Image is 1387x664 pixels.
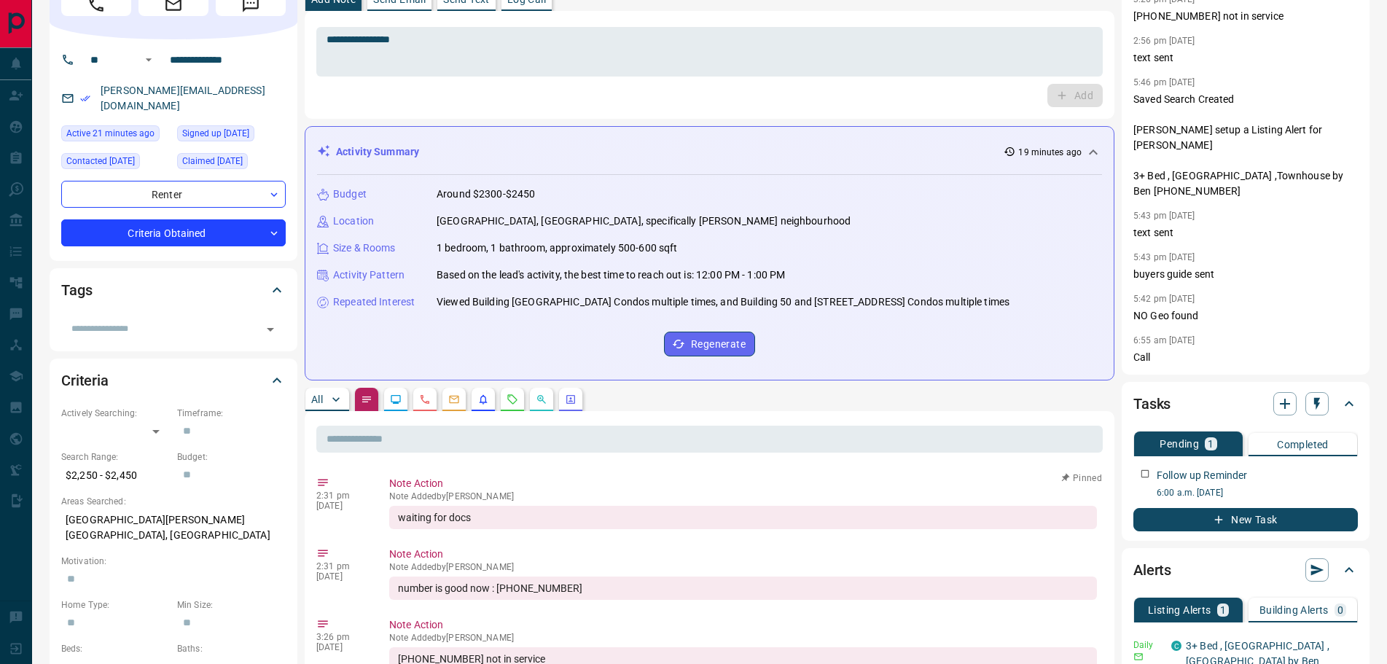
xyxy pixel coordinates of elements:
[437,187,535,202] p: Around $2300-$2450
[1133,508,1358,531] button: New Task
[1208,439,1214,449] p: 1
[333,241,396,256] p: Size & Rooms
[1133,558,1171,582] h2: Alerts
[61,125,170,146] div: Mon Sep 15 2025
[61,273,286,308] div: Tags
[66,154,135,168] span: Contacted [DATE]
[1133,211,1195,221] p: 5:43 pm [DATE]
[316,632,367,642] p: 3:26 pm
[1133,335,1195,345] p: 6:55 am [DATE]
[389,547,1097,562] p: Note Action
[177,450,286,464] p: Budget:
[389,476,1097,491] p: Note Action
[1133,267,1358,282] p: buyers guide sent
[61,598,170,612] p: Home Type:
[448,394,460,405] svg: Emails
[507,394,518,405] svg: Requests
[1133,294,1195,304] p: 5:42 pm [DATE]
[333,187,367,202] p: Budget
[311,394,323,405] p: All
[1259,605,1329,615] p: Building Alerts
[317,138,1102,165] div: Activity Summary19 minutes ago
[1171,641,1181,651] div: condos.ca
[1060,472,1103,485] button: Pinned
[61,369,109,392] h2: Criteria
[61,464,170,488] p: $2,250 - $2,450
[61,508,286,547] p: [GEOGRAPHIC_DATA][PERSON_NAME][GEOGRAPHIC_DATA], [GEOGRAPHIC_DATA]
[437,294,1009,310] p: Viewed Building [GEOGRAPHIC_DATA] Condos multiple times, and Building 50 and [STREET_ADDRESS] Con...
[1157,468,1247,483] p: Follow up Reminder
[1133,552,1358,587] div: Alerts
[1157,486,1358,499] p: 6:00 a.m. [DATE]
[1277,440,1329,450] p: Completed
[1220,605,1226,615] p: 1
[177,407,286,420] p: Timeframe:
[177,642,286,655] p: Baths:
[182,154,243,168] span: Claimed [DATE]
[61,450,170,464] p: Search Range:
[437,241,677,256] p: 1 bedroom, 1 bathroom, approximately 500-600 sqft
[177,598,286,612] p: Min Size:
[1133,392,1171,415] h2: Tasks
[61,642,170,655] p: Beds:
[61,181,286,208] div: Renter
[61,363,286,398] div: Criteria
[101,85,265,112] a: [PERSON_NAME][EMAIL_ADDRESS][DOMAIN_NAME]
[437,214,851,229] p: [GEOGRAPHIC_DATA], [GEOGRAPHIC_DATA], specifically [PERSON_NAME] neighbourhood
[1133,50,1358,66] p: text sent
[1160,439,1199,449] p: Pending
[333,294,415,310] p: Repeated Interest
[389,491,1097,501] p: Note Added by [PERSON_NAME]
[333,214,374,229] p: Location
[1133,77,1195,87] p: 5:46 pm [DATE]
[1133,652,1144,662] svg: Email
[316,642,367,652] p: [DATE]
[177,125,286,146] div: Mon Jul 14 2025
[1337,605,1343,615] p: 0
[1133,9,1358,24] p: [PHONE_NUMBER] not in service
[1133,350,1358,365] p: Call
[1133,252,1195,262] p: 5:43 pm [DATE]
[61,219,286,246] div: Criteria Obtained
[316,501,367,511] p: [DATE]
[419,394,431,405] svg: Calls
[1133,36,1195,46] p: 2:56 pm [DATE]
[361,394,372,405] svg: Notes
[1018,146,1082,159] p: 19 minutes ago
[536,394,547,405] svg: Opportunities
[1133,308,1358,324] p: NO Geo found
[1133,386,1358,421] div: Tasks
[316,571,367,582] p: [DATE]
[389,633,1097,643] p: Note Added by [PERSON_NAME]
[1133,92,1358,199] p: Saved Search Created [PERSON_NAME] setup a Listing Alert for [PERSON_NAME] 3+ Bed , [GEOGRAPHIC_D...
[66,126,155,141] span: Active 21 minutes ago
[61,153,170,173] div: Mon Jul 14 2025
[389,617,1097,633] p: Note Action
[177,153,286,173] div: Mon Jul 14 2025
[664,332,755,356] button: Regenerate
[61,407,170,420] p: Actively Searching:
[316,561,367,571] p: 2:31 pm
[437,267,785,283] p: Based on the lead's activity, the best time to reach out is: 12:00 PM - 1:00 PM
[477,394,489,405] svg: Listing Alerts
[140,51,157,69] button: Open
[389,577,1097,600] div: number is good now : [PHONE_NUMBER]
[1133,638,1163,652] p: Daily
[389,562,1097,572] p: Note Added by [PERSON_NAME]
[1148,605,1211,615] p: Listing Alerts
[316,491,367,501] p: 2:31 pm
[565,394,577,405] svg: Agent Actions
[389,506,1097,529] div: waiting for docs
[1133,225,1358,241] p: text sent
[390,394,402,405] svg: Lead Browsing Activity
[336,144,419,160] p: Activity Summary
[182,126,249,141] span: Signed up [DATE]
[80,93,90,103] svg: Email Verified
[333,267,405,283] p: Activity Pattern
[61,555,286,568] p: Motivation:
[61,278,92,302] h2: Tags
[260,319,281,340] button: Open
[61,495,286,508] p: Areas Searched:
